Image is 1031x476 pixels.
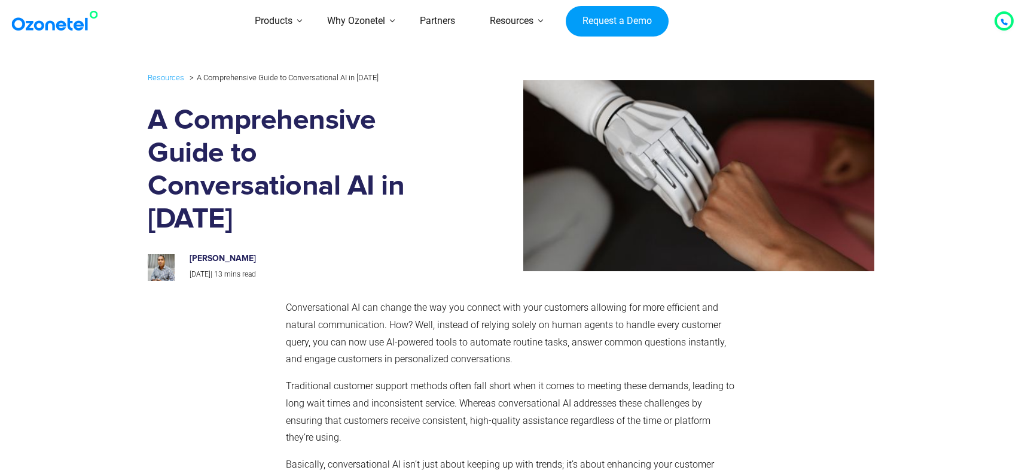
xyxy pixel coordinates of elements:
[190,254,442,264] h6: [PERSON_NAME]
[286,380,734,443] span: Traditional customer support methods often fall short when it comes to meeting these demands, lea...
[214,270,222,278] span: 13
[148,254,175,281] img: prashanth-kancherla_avatar-200x200.jpeg
[190,268,442,281] p: |
[566,6,668,37] a: Request a Demo
[190,270,211,278] span: [DATE]
[148,71,184,84] a: Resources
[224,270,256,278] span: mins read
[286,302,726,365] span: Conversational AI can change the way you connect with your customers allowing for more efficient ...
[187,70,379,85] li: A Comprehensive Guide to Conversational AI in [DATE]
[148,104,455,236] h1: A Comprehensive Guide to Conversational AI in [DATE]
